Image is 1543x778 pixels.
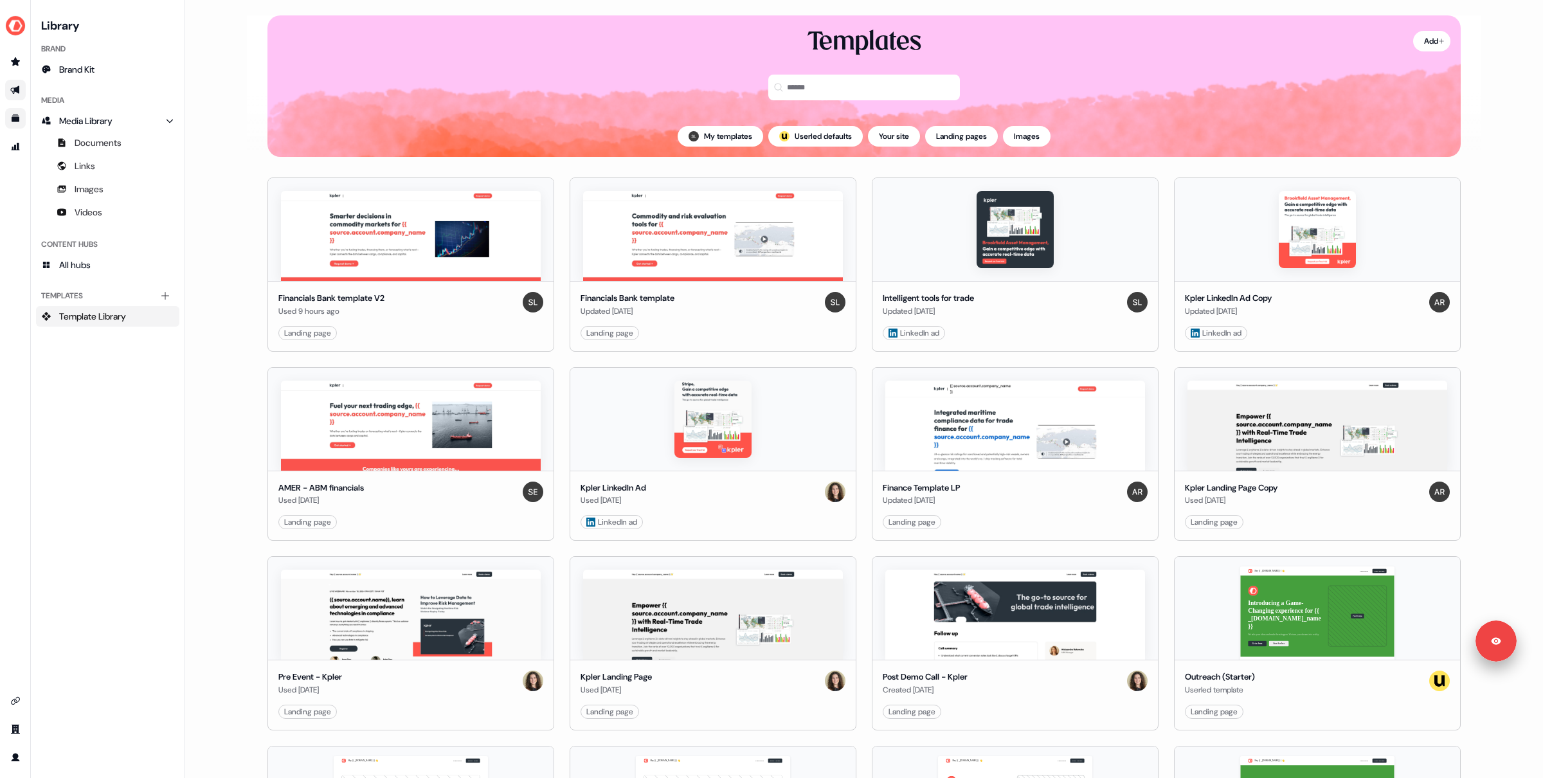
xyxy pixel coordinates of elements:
[779,131,790,141] div: ;
[1127,671,1148,691] img: Alexandra
[1174,556,1461,730] button: Hey {{ _[DOMAIN_NAME] }} 👋Learn moreBook a demoIntroducing a Game-Changing experience for {{ _[DO...
[583,570,843,660] img: Kpler Landing Page
[808,26,921,59] div: Templates
[925,126,998,147] button: Landing pages
[75,206,102,219] span: Videos
[523,482,543,502] img: Sabastian
[267,556,554,730] button: Pre Event - KplerPre Event - KplerUsed [DATE]AlexandraLanding page
[267,367,554,541] button: AMER - ABM financialsAMER - ABM financialsUsed [DATE]SabastianLanding page
[883,683,968,696] div: Created [DATE]
[267,177,554,352] button: Financials Bank template V2Financials Bank template V2Used 9 hours agoShi JiaLanding page
[1127,292,1148,312] img: Shi Jia
[1191,705,1238,718] div: Landing page
[1127,482,1148,502] img: Aleksandra
[1185,683,1255,696] div: Userled template
[1185,671,1255,683] div: Outreach (Starter)
[75,159,95,172] span: Links
[768,126,863,147] button: userled logo;Userled defaults
[5,80,26,100] a: Go to outbound experience
[36,111,179,131] a: Media Library
[581,671,652,683] div: Kpler Landing Page
[36,179,179,199] a: Images
[883,482,960,494] div: Finance Template LP
[36,285,179,306] div: Templates
[278,482,364,494] div: AMER - ABM financials
[1413,31,1450,51] button: Add
[5,136,26,157] a: Go to attribution
[36,234,179,255] div: Content Hubs
[1185,305,1272,318] div: Updated [DATE]
[1003,126,1051,147] button: Images
[883,305,974,318] div: Updated [DATE]
[872,367,1159,541] button: Finance Template LPFinance Template LPUpdated [DATE]AleksandraLanding page
[674,381,752,458] img: Kpler LinkedIn Ad
[1185,494,1277,507] div: Used [DATE]
[581,494,646,507] div: Used [DATE]
[284,516,331,529] div: Landing page
[678,126,763,147] button: My templates
[872,556,1159,730] button: Post Demo Call - Kpler Post Demo Call - KplerCreated [DATE]AlexandraLanding page
[885,381,1145,471] img: Finance Template LP
[570,556,856,730] button: Kpler Landing Page Kpler Landing PageUsed [DATE]AlexandraLanding page
[583,191,843,281] img: Financials Bank template
[278,683,342,696] div: Used [DATE]
[284,705,331,718] div: Landing page
[59,63,95,76] span: Brand Kit
[1429,671,1450,691] img: userled logo
[36,202,179,222] a: Videos
[868,126,920,147] button: Your site
[523,671,543,691] img: Alexandra
[278,494,364,507] div: Used [DATE]
[36,15,179,33] h3: Library
[36,156,179,176] a: Links
[278,292,384,305] div: Financials Bank template V2
[281,191,541,281] img: Financials Bank template V2
[977,191,1054,268] img: Intelligent tools for trade
[1429,482,1450,502] img: Aleksandra
[5,719,26,739] a: Go to team
[1174,177,1461,352] button: Kpler LinkedIn Ad CopyKpler LinkedIn Ad CopyUpdated [DATE]Aleksandra LinkedIn ad
[1174,367,1461,541] button: Kpler Landing Page CopyKpler Landing Page CopyUsed [DATE]AleksandraLanding page
[36,59,179,80] a: Brand Kit
[5,691,26,711] a: Go to integrations
[36,39,179,59] div: Brand
[1187,381,1447,471] img: Kpler Landing Page Copy
[281,570,541,660] img: Pre Event - Kpler
[5,51,26,72] a: Go to prospects
[779,131,790,141] img: userled logo
[586,516,637,529] div: LinkedIn ad
[1279,191,1356,268] img: Kpler LinkedIn Ad Copy
[825,292,845,312] img: Shi Jia
[278,671,342,683] div: Pre Event - Kpler
[581,482,646,494] div: Kpler LinkedIn Ad
[883,671,968,683] div: Post Demo Call - Kpler
[581,683,652,696] div: Used [DATE]
[59,310,126,323] span: Template Library
[1191,327,1241,339] div: LinkedIn ad
[523,292,543,312] img: Shi Jia
[586,327,633,339] div: Landing page
[586,705,633,718] div: Landing page
[581,292,674,305] div: Financials Bank template
[825,482,845,502] img: Alexandra
[889,705,935,718] div: Landing page
[889,327,939,339] div: LinkedIn ad
[59,258,91,271] span: All hubs
[281,381,541,471] img: AMER - ABM financials
[825,671,845,691] img: Alexandra
[885,570,1145,660] img: Post Demo Call - Kpler
[36,90,179,111] div: Media
[278,305,384,318] div: Used 9 hours ago
[75,183,104,195] span: Images
[59,114,113,127] span: Media Library
[889,516,935,529] div: Landing page
[36,306,179,327] a: Template Library
[872,177,1159,352] button: Intelligent tools for tradeIntelligent tools for tradeUpdated [DATE]Shi Jia LinkedIn ad
[883,292,974,305] div: Intelligent tools for trade
[883,494,960,507] div: Updated [DATE]
[1191,516,1238,529] div: Landing page
[36,132,179,153] a: Documents
[1429,292,1450,312] img: Aleksandra
[5,108,26,129] a: Go to templates
[75,136,122,149] span: Documents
